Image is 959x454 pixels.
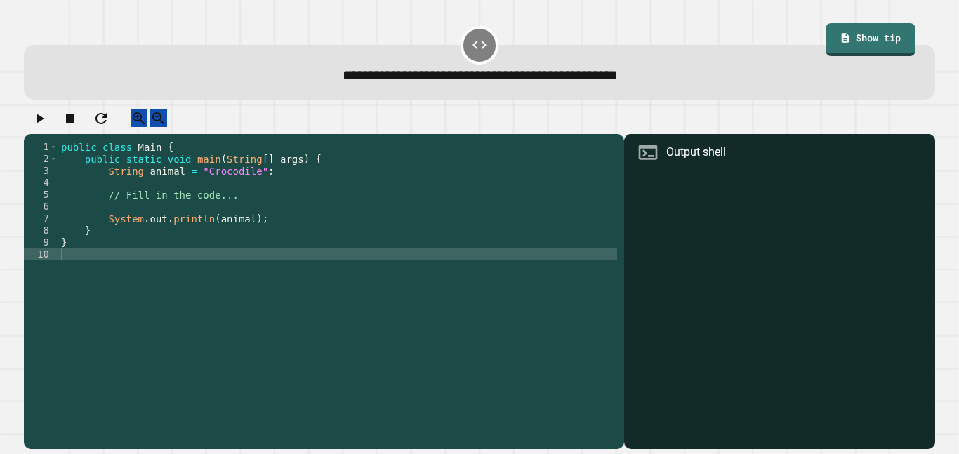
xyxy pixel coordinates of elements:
a: Show tip [826,23,915,55]
div: 4 [24,177,58,189]
div: 2 [24,153,58,165]
div: 3 [24,165,58,177]
div: 9 [24,236,58,248]
div: 8 [24,225,58,236]
div: 5 [24,189,58,201]
div: 7 [24,213,58,225]
div: 6 [24,201,58,213]
span: Toggle code folding, rows 1 through 9 [50,141,58,153]
div: 1 [24,141,58,153]
div: 10 [24,248,58,260]
span: Toggle code folding, rows 2 through 8 [50,153,58,165]
div: Output shell [666,144,726,161]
